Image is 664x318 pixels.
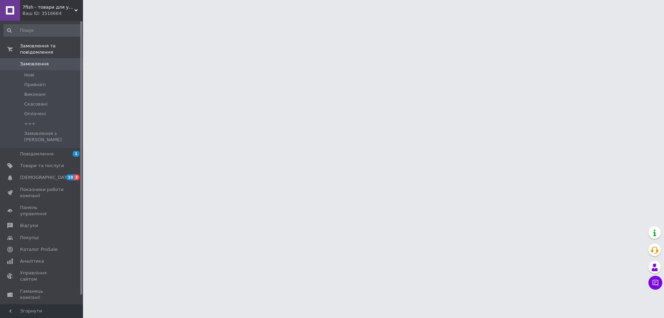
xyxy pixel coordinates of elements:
[66,174,74,180] span: 10
[20,61,49,67] span: Замовлення
[20,187,64,199] span: Показники роботи компанії
[20,151,54,157] span: Повідомлення
[20,235,39,241] span: Покупці
[24,101,48,107] span: Скасовані
[24,72,34,78] span: Нові
[22,4,74,10] span: 7fish - товари для успішної риболовлі гуртом та в роздріб
[24,111,46,117] span: Оплачені
[24,91,46,98] span: Виконані
[20,222,38,229] span: Відгуки
[20,163,64,169] span: Товари та послуги
[73,151,80,157] span: 1
[24,82,46,88] span: Прийняті
[24,130,81,143] span: Замовлення з [PERSON_NAME]
[22,10,83,17] div: Ваш ID: 3516664
[20,205,64,217] span: Панель управління
[24,121,36,127] span: +++
[74,174,80,180] span: 3
[20,270,64,282] span: Управління сайтом
[20,258,44,264] span: Аналітика
[20,174,71,181] span: [DEMOGRAPHIC_DATA]
[20,246,57,253] span: Каталог ProSale
[3,24,82,37] input: Пошук
[648,276,662,290] button: Чат з покупцем
[20,288,64,301] span: Гаманець компанії
[20,43,83,55] span: Замовлення та повідомлення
